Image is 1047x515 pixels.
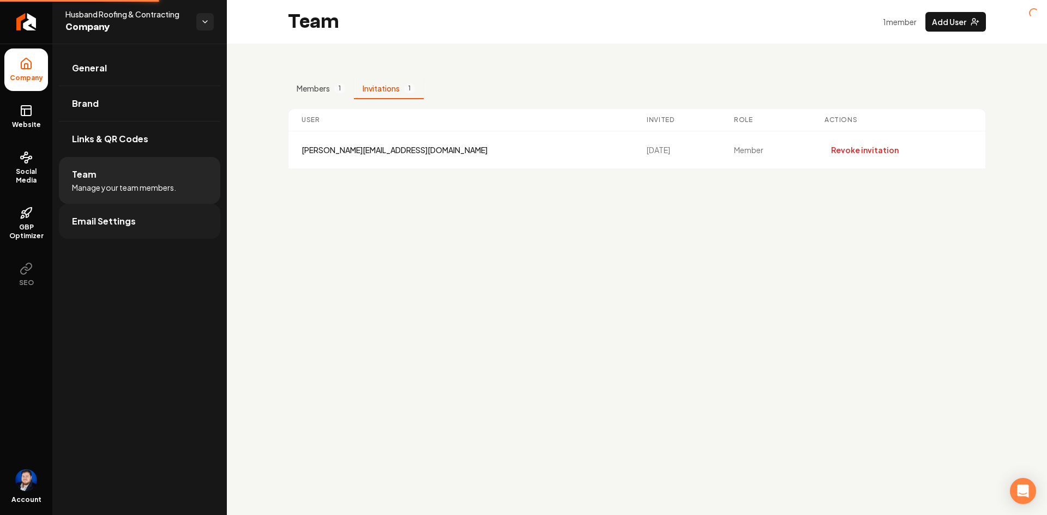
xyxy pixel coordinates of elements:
[59,86,220,121] a: Brand
[721,109,811,131] th: Role
[59,122,220,156] a: Links & QR Codes
[4,167,48,185] span: Social Media
[1010,478,1036,504] div: Open Intercom Messenger
[65,20,188,35] span: Company
[15,278,38,287] span: SEO
[4,223,48,240] span: GBP Optimizer
[15,469,37,491] button: Open user button
[4,253,48,296] button: SEO
[334,83,345,94] span: 1
[4,95,48,138] a: Website
[302,144,621,155] div: [PERSON_NAME][EMAIL_ADDRESS][DOMAIN_NAME]
[59,51,220,86] a: General
[72,182,176,193] span: Manage your team members.
[72,215,136,228] span: Email Settings
[925,12,986,32] button: Add User
[4,198,48,249] a: GBP Optimizer
[72,168,97,181] span: Team
[8,120,45,129] span: Website
[72,97,99,110] span: Brand
[734,144,798,155] div: member
[15,469,37,491] img: Junior Husband
[59,204,220,239] a: Email Settings
[647,144,708,155] div: [DATE]
[288,109,634,131] th: User
[11,495,41,504] span: Account
[288,78,354,99] button: Members
[72,62,107,75] span: General
[811,109,985,131] th: Actions
[5,74,47,82] span: Company
[354,78,424,99] button: Invitations
[883,16,917,27] p: 1 member
[4,142,48,193] a: Social Media
[634,109,721,131] th: Invited
[16,13,37,31] img: Rebolt Logo
[404,83,415,94] span: 1
[825,140,905,160] button: Revoke invitation
[288,11,339,33] h2: Team
[72,132,148,146] span: Links & QR Codes
[65,9,188,20] span: Husband Roofing & Contracting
